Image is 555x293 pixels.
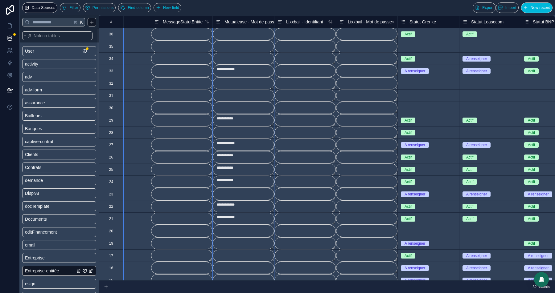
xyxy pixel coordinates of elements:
[25,74,32,80] span: adv
[22,46,96,56] div: User
[528,253,549,259] div: A renseigner
[25,126,75,132] a: Banques
[109,204,113,209] div: 22
[22,175,96,185] div: demande
[286,19,323,25] span: Lixxbail - Identifiant
[528,241,535,246] div: Actif
[22,163,96,172] div: Contrats
[32,6,55,10] span: Data Sources
[25,203,75,209] a: docTemplate
[528,130,535,135] div: Actif
[25,138,53,145] span: captive-contrat
[60,3,80,12] button: Filter
[528,155,535,160] div: Actif
[25,229,75,235] a: editFinancement
[25,281,35,287] span: esign
[528,265,549,271] div: A renseigner
[25,87,75,93] a: adv-form
[109,130,113,135] div: 28
[466,216,473,222] div: Actif
[109,56,113,61] div: 34
[25,87,42,93] span: adv-form
[22,266,96,276] div: Entreprise-entitée
[22,253,96,263] div: Entreprise
[482,6,493,10] span: Export
[25,74,75,80] a: adv
[22,214,96,224] div: Documents
[79,20,84,24] span: K
[405,204,412,209] div: Actif
[466,68,487,74] div: A renseigner
[109,93,113,98] div: 31
[528,56,535,62] div: Actif
[466,31,473,37] div: Actif
[128,6,149,10] span: Find column
[405,118,412,123] div: Actif
[466,204,473,209] div: Actif
[405,142,425,148] div: A renseigner
[25,177,75,183] a: demande
[405,56,412,62] div: Actif
[405,191,425,197] div: A renseigner
[466,167,473,172] div: Actif
[118,3,151,12] button: Find column
[405,265,425,271] div: A renseigner
[25,48,34,54] span: User
[466,191,487,197] div: A renseigner
[83,3,118,12] a: Permissions
[25,100,45,106] span: assurance
[25,216,47,222] span: Documents
[532,284,550,289] span: 32 records
[109,155,113,160] div: 26
[405,278,425,283] div: A renseigner
[528,191,549,197] div: A renseigner
[405,130,412,135] div: Actif
[521,2,553,13] button: New record
[528,142,535,148] div: Actif
[25,229,57,235] span: editFinancement
[22,188,96,198] div: DisprAI
[22,150,96,159] div: Clients
[25,164,41,171] span: Contrats
[528,278,549,283] div: A renseigner
[109,167,113,172] div: 25
[405,31,412,37] div: Actif
[405,68,425,74] div: A renseigner
[531,6,550,10] span: New record
[22,85,96,95] div: adv-form
[25,177,43,183] span: demande
[519,2,553,13] a: New record
[109,216,113,221] div: 21
[534,272,549,287] div: Open Intercom Messenger
[22,111,96,121] div: Bailleurs
[405,167,412,172] div: Actif
[533,19,554,25] span: Statut BNP
[25,138,75,145] a: captive-contrat
[25,151,38,158] span: Clients
[92,6,114,10] span: Permissions
[405,253,412,259] div: Actif
[22,31,92,40] button: Noloco tables
[25,255,45,261] span: Entreprise
[466,265,487,271] div: A renseigner
[109,106,113,110] div: 30
[34,33,60,39] span: Noloco tables
[25,113,42,119] span: Bailleurs
[154,3,181,12] button: New field
[405,216,412,222] div: Actif
[22,137,96,146] div: captive-contrat
[224,19,277,25] span: Mutualease - Mot de passe
[22,72,96,82] div: adv
[466,253,487,259] div: A renseigner
[405,155,412,160] div: Actif
[466,142,487,148] div: A renseigner
[528,204,535,209] div: Actif
[25,242,75,248] a: email
[25,255,75,261] a: Entreprise
[348,19,392,25] span: Lixxbail - Mot de passe
[405,179,412,185] div: Actif
[25,113,75,119] a: Bailleurs
[466,278,487,283] div: A renseigner
[109,278,113,283] div: 15
[25,100,75,106] a: assurance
